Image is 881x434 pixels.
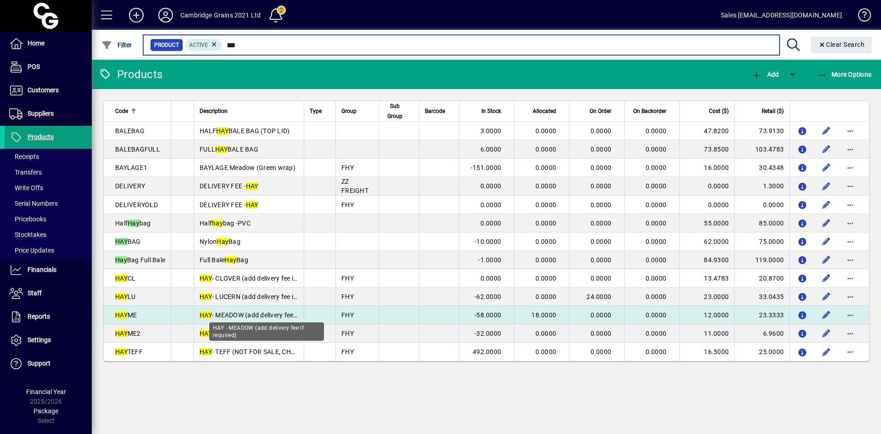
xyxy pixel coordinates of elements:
[843,308,858,322] button: More options
[99,37,134,53] button: Filter
[5,32,92,55] a: Home
[535,293,557,300] span: 0.0000
[217,238,229,245] em: Hay
[209,322,324,341] div: HAY - MEADOW (add delivery fee if required)
[535,127,557,135] span: 0.0000
[115,106,128,116] span: Code
[734,324,789,343] td: 6.9600
[535,164,557,171] span: 0.0000
[843,234,858,249] button: More options
[200,238,240,245] span: Nylon Bag
[5,164,92,180] a: Transfers
[591,127,612,135] span: 0.0000
[819,308,834,322] button: Edit
[816,71,872,78] span: More Options
[341,106,373,116] div: Group
[474,311,501,319] span: -58.0000
[115,275,128,282] em: HAY
[341,348,354,355] span: FHY
[721,8,842,23] div: Sales [EMAIL_ADDRESS][DOMAIN_NAME]
[679,122,734,140] td: 47.8200
[646,348,667,355] span: 0.0000
[520,106,564,116] div: Allocated
[151,7,180,23] button: Profile
[679,177,734,196] td: 0.0000
[679,251,734,269] td: 84.9300
[5,196,92,211] a: Serial Numbers
[819,234,834,249] button: Edit
[478,256,501,264] span: -1.0000
[200,330,260,337] span: - MEADOW 2nds
[5,242,92,258] a: Price Updates
[246,182,258,190] em: HAY
[646,201,667,209] span: 0.0000
[819,253,834,267] button: Edit
[5,305,92,328] a: Reports
[819,289,834,304] button: Edit
[5,149,92,164] a: Receipts
[575,106,619,116] div: On Order
[535,146,557,153] span: 0.0000
[734,343,789,361] td: 25.0000
[591,146,612,153] span: 0.0000
[212,220,223,227] em: hay
[115,330,128,337] em: HAY
[819,160,834,175] button: Edit
[473,348,501,355] span: 492.0000
[341,311,354,319] span: FHY
[480,220,502,227] span: 0.0000
[533,106,556,116] span: Allocated
[819,142,834,157] button: Edit
[200,106,298,116] div: Description
[679,269,734,287] td: 13.4783
[535,275,557,282] span: 0.0000
[646,164,667,171] span: 0.0000
[811,37,872,53] button: Clear
[341,293,354,300] span: FHY
[471,164,501,171] span: -151.0000
[819,326,834,341] button: Edit
[843,253,858,267] button: More options
[5,329,92,352] a: Settings
[679,158,734,177] td: 16.0000
[425,106,453,116] div: Barcode
[646,311,667,319] span: 0.0000
[341,275,354,282] span: FHY
[5,227,92,242] a: Stocktakes
[535,348,557,355] span: 0.0000
[843,124,858,138] button: More options
[200,146,258,153] span: FULL BALE BAG
[679,306,734,324] td: 12.0000
[200,127,290,135] span: HALF BALE BAG (TOP LID)
[590,106,611,116] span: On Order
[200,256,248,264] span: Full Bale Bag
[200,348,323,355] span: - TEFF (NOT FOR SALE, CHAFF ONLY)
[200,311,212,319] em: HAY
[646,330,667,337] span: 0.0000
[28,63,40,70] span: POS
[480,201,502,209] span: 0.0000
[200,348,212,355] em: HAY
[200,164,296,171] span: BAYLAGE Meadow (Green wrap)
[115,256,127,264] em: Hay
[535,238,557,245] span: 0.0000
[341,330,354,337] span: FHY
[819,197,834,212] button: Edit
[751,71,779,78] span: Add
[9,200,58,207] span: Serial Numbers
[819,344,834,359] button: Edit
[646,127,667,135] span: 0.0000
[5,102,92,125] a: Suppliers
[115,201,158,209] span: DELIVERYOLD
[734,140,789,158] td: 103.4783
[843,344,858,359] button: More options
[679,287,734,306] td: 23.0000
[591,201,612,209] span: 0.0000
[115,127,145,135] span: BALEBAG
[122,7,151,23] button: Add
[115,311,137,319] span: ME
[115,238,128,245] em: HAY
[679,232,734,251] td: 62.0000
[591,330,612,337] span: 0.0000
[9,247,54,254] span: Price Updates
